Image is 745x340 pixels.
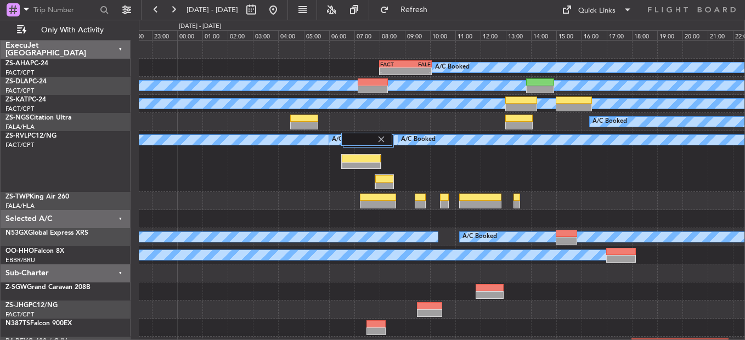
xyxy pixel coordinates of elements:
span: N387TS [5,320,30,327]
a: FACT/CPT [5,310,34,319]
div: 20:00 [682,30,708,40]
a: FACT/CPT [5,105,34,113]
span: [DATE] - [DATE] [187,5,238,15]
span: ZS-RVL [5,133,27,139]
div: A/C Unavailable [332,132,377,148]
div: 10:00 [430,30,455,40]
div: A/C Booked [592,114,627,130]
span: ZS-JHG [5,302,29,309]
img: gray-close.svg [376,134,386,144]
div: [DATE] - [DATE] [179,22,221,31]
a: N387TSFalcon 900EX [5,320,72,327]
a: FALA/HLA [5,202,35,210]
div: 23:00 [152,30,177,40]
span: ZS-KAT [5,97,28,103]
div: 05:00 [304,30,329,40]
a: Z-SGWGrand Caravan 208B [5,284,91,291]
span: ZS-NGS [5,115,30,121]
div: 22:00 [127,30,152,40]
div: A/C Booked [435,59,470,76]
button: Refresh [375,1,441,19]
a: FACT/CPT [5,69,34,77]
a: FACT/CPT [5,141,34,149]
div: 21:00 [708,30,733,40]
span: Z-SGW [5,284,27,291]
div: 13:00 [506,30,531,40]
a: ZS-NGSCitation Ultra [5,115,71,121]
div: 00:00 [177,30,202,40]
a: FACT/CPT [5,87,34,95]
div: 15:00 [556,30,582,40]
div: FACT [380,61,405,67]
div: 01:00 [202,30,228,40]
span: N53GX [5,230,28,236]
div: 11:00 [455,30,481,40]
span: ZS-TWP [5,194,30,200]
div: 02:00 [228,30,253,40]
div: 18:00 [632,30,657,40]
div: - [380,68,405,75]
button: Only With Activity [12,21,119,39]
div: 06:00 [329,30,354,40]
span: OO-HHO [5,248,34,254]
div: 17:00 [607,30,632,40]
span: ZS-DLA [5,78,29,85]
span: Only With Activity [29,26,116,34]
div: Quick Links [578,5,616,16]
div: 16:00 [582,30,607,40]
div: 08:00 [380,30,405,40]
a: FALA/HLA [5,123,35,131]
a: ZS-KATPC-24 [5,97,46,103]
div: FALE [405,61,431,67]
input: Trip Number [33,2,97,18]
a: EBBR/BRU [5,256,35,264]
div: 09:00 [405,30,430,40]
a: ZS-RVLPC12/NG [5,133,57,139]
div: A/C Booked [401,132,436,148]
div: 04:00 [278,30,303,40]
a: ZS-AHAPC-24 [5,60,48,67]
a: N53GXGlobal Express XRS [5,230,88,236]
a: ZS-JHGPC12/NG [5,302,58,309]
a: ZS-TWPKing Air 260 [5,194,69,200]
a: ZS-DLAPC-24 [5,78,47,85]
a: OO-HHOFalcon 8X [5,248,64,254]
div: 07:00 [354,30,380,40]
button: Quick Links [556,1,637,19]
div: 19:00 [657,30,682,40]
div: A/C Booked [462,229,497,245]
div: - [405,68,431,75]
span: ZS-AHA [5,60,30,67]
span: Refresh [391,6,437,14]
div: 12:00 [481,30,506,40]
div: 14:00 [531,30,556,40]
div: 03:00 [253,30,278,40]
